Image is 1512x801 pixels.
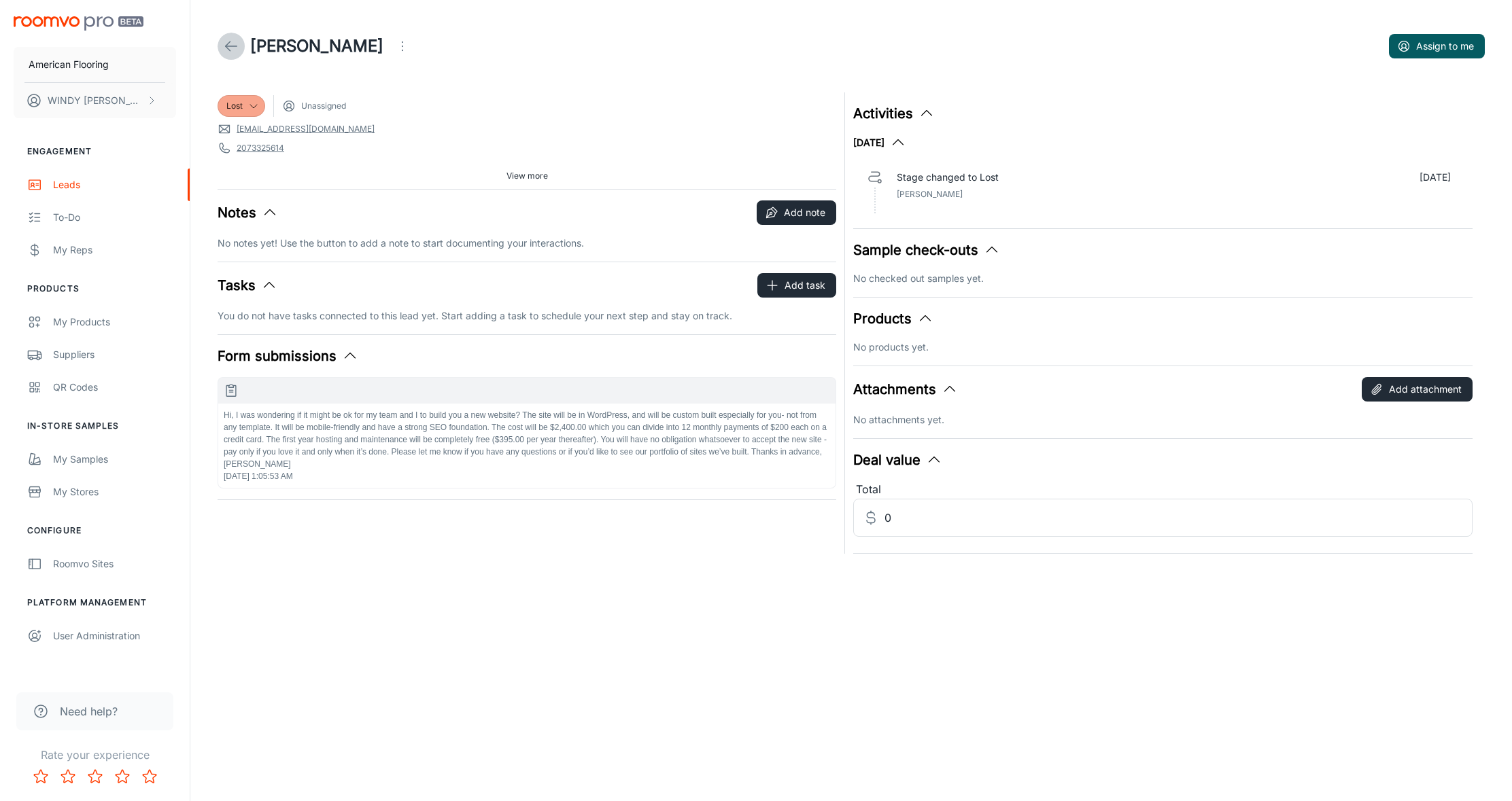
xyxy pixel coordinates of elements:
[226,100,243,112] span: Lost
[506,170,548,182] span: View more
[853,103,935,124] button: Activities
[218,275,277,296] button: Tasks
[884,499,1472,537] input: Estimated deal value
[897,170,999,185] p: Stage changed to Lost
[853,412,1472,427] p: No attachments yet.
[29,57,109,72] p: American Flooring
[53,380,176,395] div: QR Codes
[757,200,836,225] button: Add note
[250,34,383,58] h1: [PERSON_NAME]
[897,189,963,199] span: [PERSON_NAME]
[48,93,143,108] p: WINDY [PERSON_NAME]
[53,243,176,257] div: My Reps
[14,47,176,82] button: American Flooring
[224,471,293,481] span: [DATE] 1:05:53 AM
[301,100,346,112] span: Unassigned
[53,210,176,225] div: To-do
[1420,170,1451,185] p: [DATE]
[757,273,836,298] button: Add task
[53,315,176,330] div: My Products
[389,33,416,60] button: Open menu
[501,166,553,186] button: View more
[218,378,836,488] button: Hi, I was wondering if it might be ok for my team and I to build you a new website? The site will...
[853,271,1472,286] p: No checked out samples yet.
[53,484,176,499] div: My Stores
[853,308,933,329] button: Products
[237,142,284,154] a: 2073325614
[853,379,958,399] button: Attachments
[14,16,143,31] img: Roomvo PRO Beta
[853,135,906,151] button: [DATE]
[14,83,176,118] button: WINDY [PERSON_NAME]
[1389,34,1485,58] button: Assign to me
[224,409,830,470] p: Hi, I was wondering if it might be ok for my team and I to build you a new website? The site will...
[218,202,278,223] button: Notes
[53,177,176,192] div: Leads
[218,308,836,323] p: You do not have tasks connected to this lead yet. Start adding a task to schedule your next step ...
[237,123,375,135] a: [EMAIL_ADDRESS][DOMAIN_NAME]
[53,452,176,467] div: My Samples
[1362,377,1473,402] button: Add attachment
[53,556,176,571] div: Roomvo Sites
[218,346,358,366] button: Form submissions
[853,340,1472,355] p: No products yet.
[218,236,836,251] p: No notes yet! Use the button to add a note to start documenting your interactions.
[853,450,942,470] button: Deal value
[53,347,176,362] div: Suppliers
[853,481,1472,499] div: Total
[218,95,265,117] div: Lost
[853,240,1000,260] button: Sample check-outs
